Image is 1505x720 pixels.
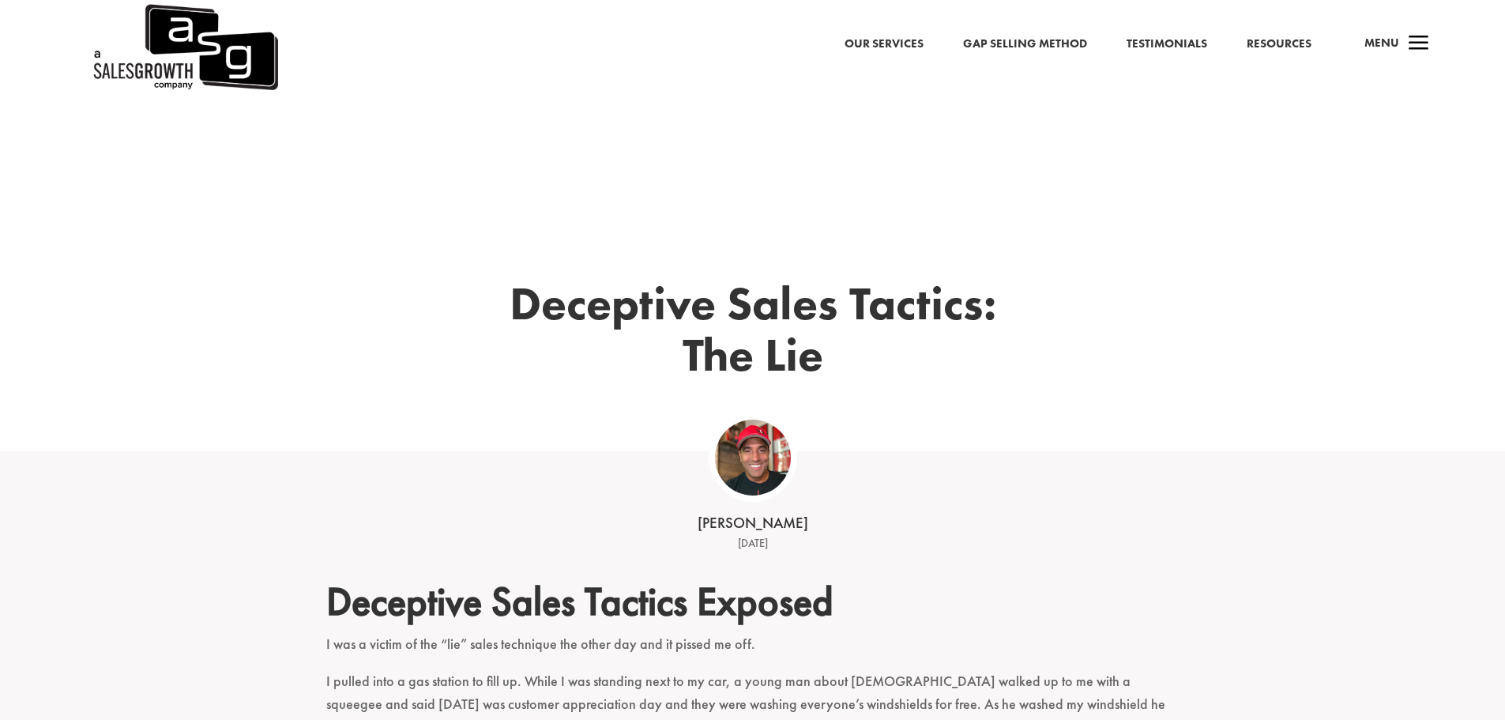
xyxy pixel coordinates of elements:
[845,34,924,55] a: Our Services
[508,534,998,553] div: [DATE]
[715,420,791,496] img: ASG Co_alternate lockup (1)
[1247,34,1311,55] a: Resources
[326,578,1180,633] h2: Deceptive Sales Tactics Exposed
[508,513,998,534] div: [PERSON_NAME]
[963,34,1087,55] a: Gap Selling Method
[1403,28,1435,60] span: a
[1127,34,1207,55] a: Testimonials
[326,633,1180,670] p: I was a victim of the “lie” sales technique the other day and it pissed me off.
[492,278,1014,388] h1: Deceptive Sales Tactics: The Lie
[1364,35,1399,51] span: Menu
